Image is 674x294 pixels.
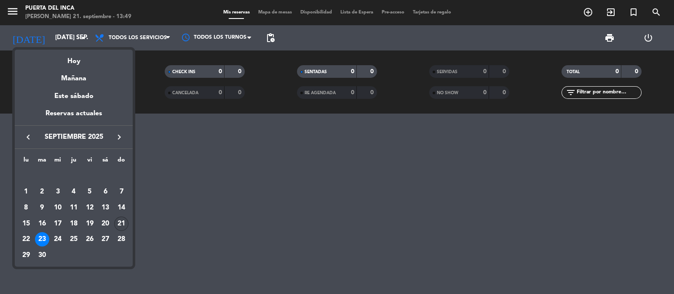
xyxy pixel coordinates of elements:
th: viernes [82,155,98,168]
td: 9 de septiembre de 2025 [34,200,50,216]
div: 20 [98,217,112,231]
td: 3 de septiembre de 2025 [50,184,66,200]
div: 26 [83,232,97,246]
div: Mañana [15,67,133,84]
div: 3 [51,185,65,199]
div: 5 [83,185,97,199]
td: 8 de septiembre de 2025 [18,200,34,216]
th: domingo [113,155,129,168]
th: jueves [66,155,82,168]
button: keyboard_arrow_left [21,132,36,143]
div: 14 [114,201,128,215]
div: 17 [51,217,65,231]
td: 1 de septiembre de 2025 [18,184,34,200]
button: keyboard_arrow_right [112,132,127,143]
td: 5 de septiembre de 2025 [82,184,98,200]
td: 29 de septiembre de 2025 [18,247,34,263]
td: 23 de septiembre de 2025 [34,231,50,247]
td: 6 de septiembre de 2025 [98,184,114,200]
div: 22 [19,232,33,246]
div: Este sábado [15,85,133,108]
div: Hoy [15,50,133,67]
div: 18 [67,217,81,231]
th: sábado [98,155,114,168]
div: 16 [35,217,49,231]
td: 30 de septiembre de 2025 [34,247,50,263]
td: 20 de septiembre de 2025 [98,216,114,232]
div: 1 [19,185,33,199]
td: 15 de septiembre de 2025 [18,216,34,232]
td: 13 de septiembre de 2025 [98,200,114,216]
th: martes [34,155,50,168]
div: Reservas actuales [15,108,133,125]
div: 10 [51,201,65,215]
td: 22 de septiembre de 2025 [18,231,34,247]
td: 18 de septiembre de 2025 [66,216,82,232]
div: 9 [35,201,49,215]
i: keyboard_arrow_right [114,132,124,142]
div: 30 [35,248,49,262]
td: 21 de septiembre de 2025 [113,216,129,232]
td: SEP. [18,168,129,184]
td: 26 de septiembre de 2025 [82,231,98,247]
td: 2 de septiembre de 2025 [34,184,50,200]
div: 24 [51,232,65,246]
span: septiembre 2025 [36,132,112,143]
td: 14 de septiembre de 2025 [113,200,129,216]
td: 16 de septiembre de 2025 [34,216,50,232]
td: 27 de septiembre de 2025 [98,231,114,247]
div: 15 [19,217,33,231]
td: 25 de septiembre de 2025 [66,231,82,247]
div: 19 [83,217,97,231]
td: 4 de septiembre de 2025 [66,184,82,200]
div: 23 [35,232,49,246]
div: 13 [98,201,112,215]
i: keyboard_arrow_left [23,132,33,142]
td: 24 de septiembre de 2025 [50,231,66,247]
td: 17 de septiembre de 2025 [50,216,66,232]
div: 29 [19,248,33,262]
td: 10 de septiembre de 2025 [50,200,66,216]
td: 7 de septiembre de 2025 [113,184,129,200]
div: 28 [114,232,128,246]
div: 7 [114,185,128,199]
td: 11 de septiembre de 2025 [66,200,82,216]
div: 12 [83,201,97,215]
td: 12 de septiembre de 2025 [82,200,98,216]
th: miércoles [50,155,66,168]
div: 11 [67,201,81,215]
div: 25 [67,232,81,246]
div: 8 [19,201,33,215]
div: 27 [98,232,112,246]
div: 4 [67,185,81,199]
td: 28 de septiembre de 2025 [113,231,129,247]
div: 6 [98,185,112,199]
div: 2 [35,185,49,199]
div: 21 [114,217,128,231]
td: 19 de septiembre de 2025 [82,216,98,232]
th: lunes [18,155,34,168]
